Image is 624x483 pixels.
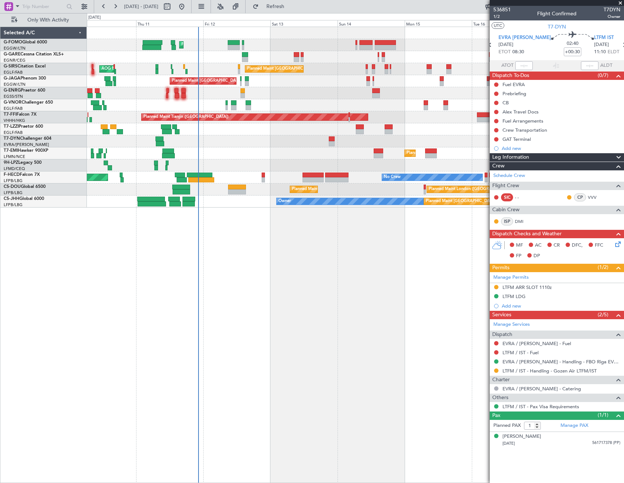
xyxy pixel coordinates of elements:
span: ETOT [498,49,511,56]
a: EGLF/FAB [4,106,23,111]
div: Planned Maint Tianjin ([GEOGRAPHIC_DATA]) [143,112,228,123]
div: Tue 16 [472,20,539,27]
a: G-FOMOGlobal 6000 [4,40,47,45]
span: Pax [492,411,500,420]
span: (1/1) [598,411,608,419]
span: LTFM IST [594,34,614,42]
span: T7-DYN [4,136,20,141]
a: LFMD/CEQ [4,166,25,171]
a: EGNR/CEG [4,58,26,63]
a: G-VNORChallenger 650 [4,100,53,105]
div: Add new [502,145,620,151]
div: Fri 12 [203,20,270,27]
span: Owner [604,13,620,20]
span: Leg Information [492,153,529,162]
button: Refresh [249,1,293,12]
input: --:-- [515,61,533,70]
a: Manage Permits [493,274,529,281]
a: CS-JHHGlobal 6000 [4,197,44,201]
div: SIC [501,193,513,201]
span: T7-DYN [548,23,566,31]
div: Flight Confirmed [537,10,577,18]
div: Add new [502,303,620,309]
div: Fuel Arrangements [502,118,543,124]
a: EGGW/LTN [4,82,26,87]
span: Cabin Crew [492,206,520,214]
input: Trip Number [22,1,64,12]
span: Dispatch [492,331,512,339]
span: ELDT [608,49,619,56]
span: (2/5) [598,311,608,318]
span: 1/2 [493,13,511,20]
div: Owner [278,196,291,207]
a: G-JAGAPhenom 300 [4,76,46,81]
span: FFC [595,242,603,249]
span: Permits [492,264,509,272]
a: T7-FFIFalcon 7X [4,112,36,117]
span: (1/2) [598,263,608,271]
div: Mon 15 [405,20,472,27]
span: [DATE] [502,441,515,446]
div: Planned Maint [GEOGRAPHIC_DATA] ([GEOGRAPHIC_DATA]) [292,184,407,195]
span: Others [492,394,508,402]
div: Planned Maint [GEOGRAPHIC_DATA] ([GEOGRAPHIC_DATA]) [181,39,296,50]
span: T7DYN [604,6,620,13]
span: FP [516,252,521,260]
span: T7-LZZI [4,124,19,129]
div: CP [574,193,586,201]
span: Crew [492,162,505,170]
span: Services [492,311,511,319]
span: Charter [492,376,510,384]
span: CR [554,242,560,249]
div: AOG Maint [PERSON_NAME] [101,63,157,74]
div: Wed 10 [69,20,136,27]
span: G-FOMO [4,40,22,45]
a: LTFM / IST - Handling - Gozen Air LTFM/IST [502,368,597,374]
a: 9H-LPZLegacy 500 [4,161,42,165]
span: Only With Activity [19,18,77,23]
a: VVV [588,194,604,201]
div: Fuel EVRA [502,81,525,88]
span: (0/7) [598,72,608,79]
span: Refresh [260,4,291,9]
span: T7-FFI [4,112,16,117]
span: G-GARE [4,52,20,57]
a: LTFM / IST - Fuel [502,349,539,356]
div: Planned Maint [GEOGRAPHIC_DATA] ([GEOGRAPHIC_DATA]) [426,196,541,207]
a: EVRA / [PERSON_NAME] - Fuel [502,340,571,347]
span: G-SIRS [4,64,18,69]
a: LFMN/NCE [4,154,25,159]
div: Thu 11 [136,20,203,27]
span: Flight Crew [492,182,519,190]
span: G-JAGA [4,76,20,81]
span: 02:40 [567,40,578,47]
a: VHHH/HKG [4,118,25,123]
a: EGSS/STN [4,94,23,99]
div: Sat 13 [270,20,338,27]
a: DMI [515,218,531,225]
span: CS-JHH [4,197,19,201]
span: ALDT [600,62,612,69]
span: T7-EMI [4,148,18,153]
span: [DATE] - [DATE] [124,3,158,10]
div: Planned Maint [GEOGRAPHIC_DATA] ([GEOGRAPHIC_DATA]) [172,76,287,86]
div: Sun 14 [338,20,405,27]
span: 08:30 [512,49,524,56]
a: G-GARECessna Citation XLS+ [4,52,64,57]
div: Planned Maint [GEOGRAPHIC_DATA] ([GEOGRAPHIC_DATA]) [247,63,362,74]
a: CS-DOUGlobal 6500 [4,185,46,189]
div: LTFM ARR SLOT 1110z [502,284,552,290]
div: Alex Travel Docs [502,109,539,115]
a: Schedule Crew [493,172,525,179]
div: CB [502,100,509,106]
span: AC [535,242,542,249]
div: Planned Maint [GEOGRAPHIC_DATA] [407,148,476,159]
span: EVRA [PERSON_NAME] [498,34,551,42]
div: Prebriefing [502,90,526,97]
div: [PERSON_NAME] [502,433,541,440]
span: MF [516,242,523,249]
label: Planned PAX [493,422,521,429]
div: - - [515,194,531,201]
span: Dispatch To-Dos [492,72,529,80]
div: GAT Terminal [502,136,531,142]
